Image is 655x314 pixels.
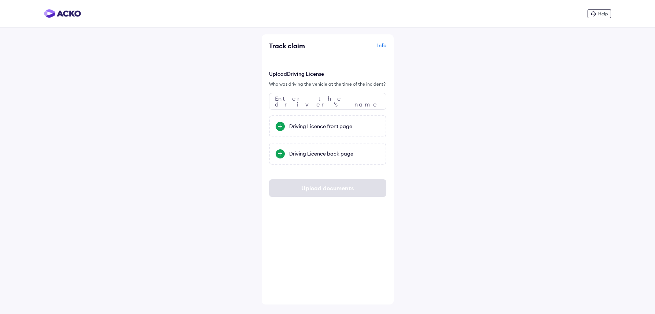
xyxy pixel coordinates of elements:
p: Upload Driving License [269,71,386,77]
div: Who was driving the vehicle at the time of the incident? [269,81,386,87]
span: Help [598,11,608,16]
div: Info [330,42,386,56]
img: horizontal-gradient.png [44,9,81,18]
div: Track claim [269,42,326,50]
div: Driving Licence front page [289,123,380,130]
div: Driving Licence back page [289,150,380,157]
